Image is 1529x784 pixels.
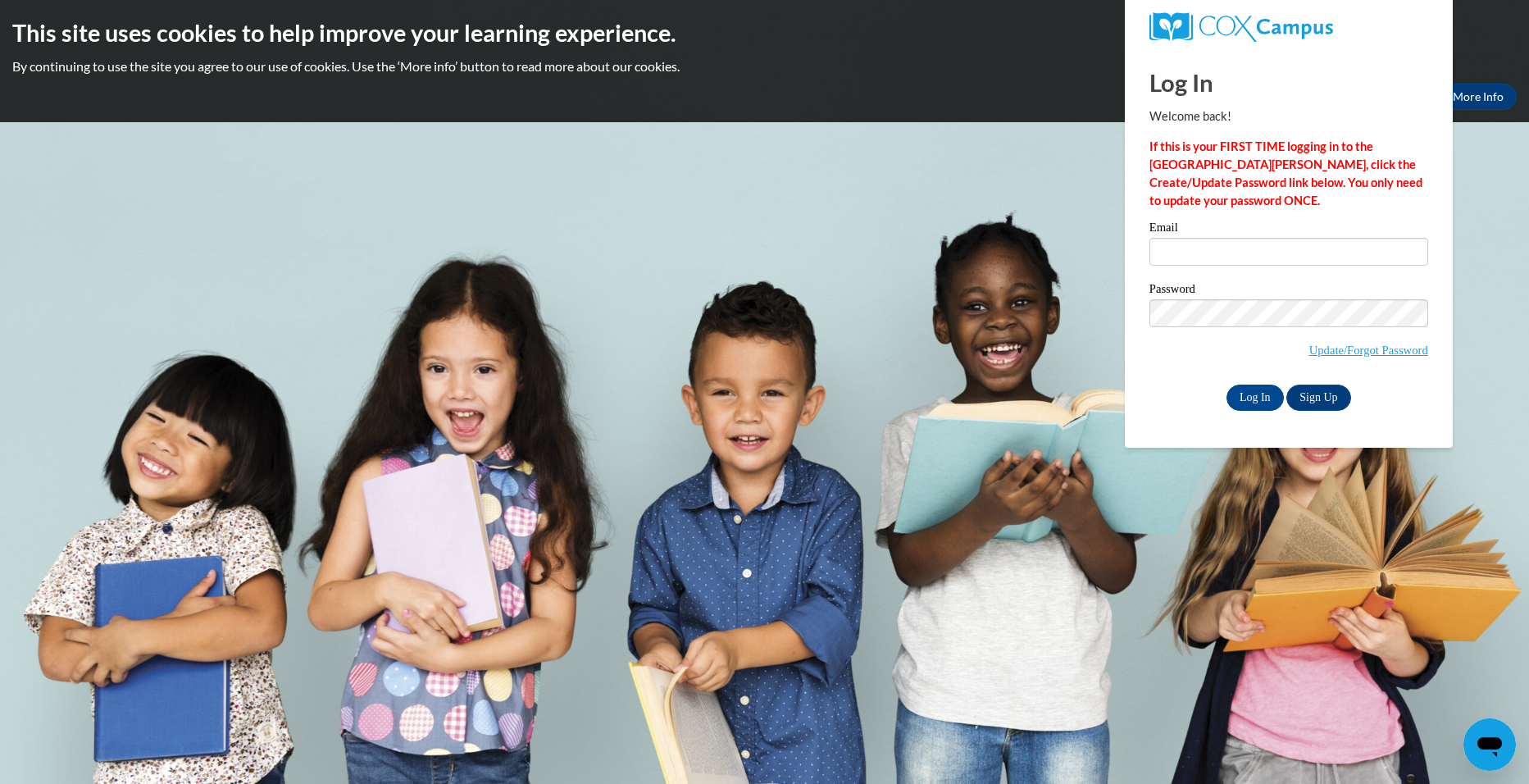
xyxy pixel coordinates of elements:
strong: If this is your FIRST TIME logging in to the [GEOGRAPHIC_DATA][PERSON_NAME], click the Create/Upd... [1149,139,1422,207]
a: Update/Forgot Password [1309,344,1428,357]
a: More Info [1440,84,1517,110]
iframe: Button to launch messaging window [1463,718,1516,771]
img: COX Campus [1149,12,1333,42]
p: By continuing to use the site you agree to our use of cookies. Use the ‘More info’ button to read... [12,57,1517,75]
h2: This site uses cookies to help improve your learning experience. [12,16,1517,49]
label: Password [1149,283,1428,299]
p: Welcome back! [1149,107,1428,125]
a: COX Campus [1149,12,1428,42]
input: Log In [1226,385,1284,411]
h1: Log In [1149,66,1428,99]
label: Email [1149,221,1428,238]
a: Sign Up [1286,385,1350,411]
